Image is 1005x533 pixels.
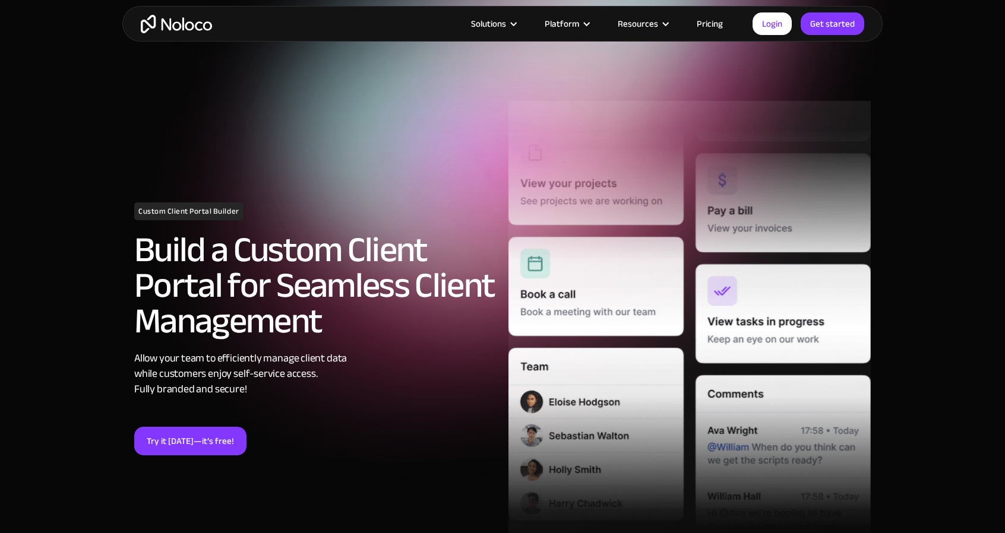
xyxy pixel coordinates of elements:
div: Allow your team to efficiently manage client data while customers enjoy self-service access. Full... [134,351,497,397]
a: Try it [DATE]—it’s free! [134,427,246,455]
h2: Build a Custom Client Portal for Seamless Client Management [134,232,497,339]
h1: Custom Client Portal Builder [134,202,244,220]
div: Platform [530,16,603,31]
div: Resources [603,16,682,31]
a: home [141,15,212,33]
div: Resources [618,16,658,31]
a: Pricing [682,16,738,31]
a: Login [753,12,792,35]
div: Solutions [471,16,506,31]
div: Solutions [456,16,530,31]
a: Get started [801,12,864,35]
div: Platform [545,16,579,31]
